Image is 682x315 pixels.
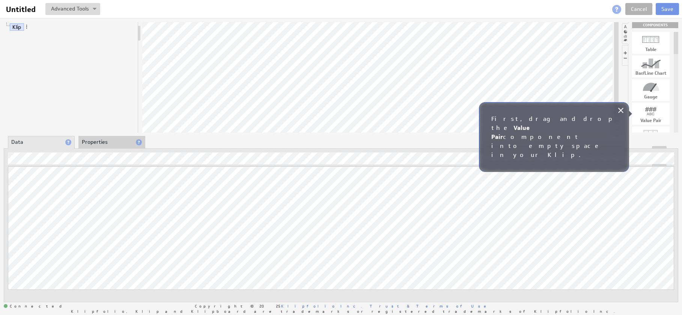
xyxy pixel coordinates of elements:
[656,3,679,15] button: Save
[71,309,615,313] span: Klipfolio, Klip and Klipboard are trademarks or registered trademarks of Klipfolio Inc.
[10,23,24,31] a: Klip
[370,303,491,309] a: Trust & Terms of Use
[622,45,628,66] li: Hide or show the component controls palette
[632,47,670,52] div: Table
[632,118,670,123] div: Value Pair
[622,23,628,44] li: Hide or show the component palette
[491,115,617,160] h2: First, drag and drop the component into empty space in your Klip.
[3,3,41,16] input: Untitled
[8,136,75,149] li: Data
[632,71,670,75] div: Bar/Line Chart
[632,95,670,99] div: Gauge
[195,304,362,308] span: Copyright © 2025
[24,24,29,29] span: More actions
[4,304,66,309] span: Connected: ID: dpnc-26 Online: true
[625,3,652,15] a: Cancel
[632,22,678,28] div: Drag & drop components onto the workspace
[78,136,145,149] li: Properties
[93,8,96,11] img: button-savedrop.png
[281,303,362,309] a: Klipfolio Inc.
